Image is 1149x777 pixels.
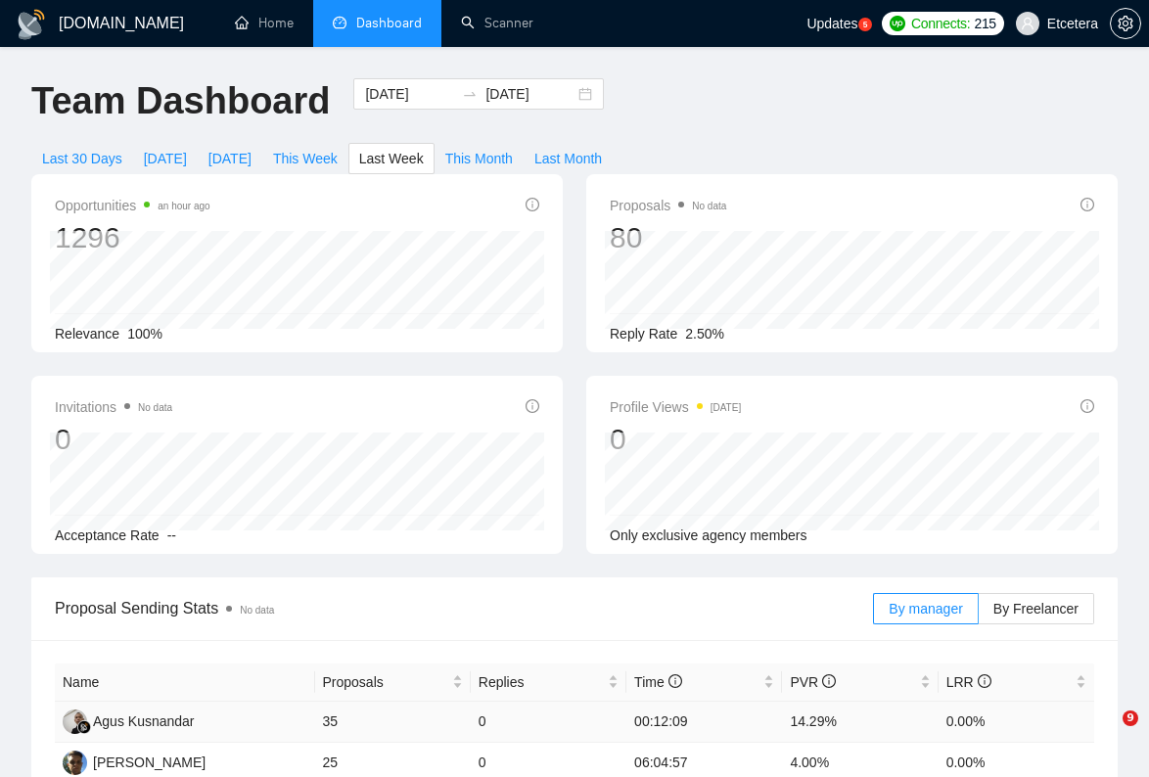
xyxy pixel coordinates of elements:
[610,527,807,543] span: Only exclusive agency members
[323,671,448,693] span: Proposals
[63,754,206,769] a: AP[PERSON_NAME]
[63,709,87,734] img: AK
[42,148,122,169] span: Last 30 Days
[461,15,533,31] a: searchScanner
[711,402,741,413] time: [DATE]
[315,702,471,743] td: 35
[138,402,172,413] span: No data
[127,326,162,342] span: 100%
[993,601,1079,617] span: By Freelancer
[273,148,338,169] span: This Week
[485,83,574,105] input: End date
[240,605,274,616] span: No data
[63,751,87,775] img: AP
[806,16,857,31] span: Updates
[77,720,91,734] img: gigradar-bm.png
[208,148,252,169] span: [DATE]
[1111,16,1140,31] span: setting
[524,143,613,174] button: Last Month
[356,15,422,31] span: Dashboard
[31,78,330,124] h1: Team Dashboard
[1080,198,1094,211] span: info-circle
[534,148,602,169] span: Last Month
[626,702,782,743] td: 00:12:09
[526,198,539,211] span: info-circle
[692,201,726,211] span: No data
[634,674,681,690] span: Time
[167,527,176,543] span: --
[462,86,478,102] span: swap-right
[526,399,539,413] span: info-circle
[668,674,682,688] span: info-circle
[939,702,1094,743] td: 0.00%
[333,16,346,29] span: dashboard
[55,219,210,256] div: 1296
[93,710,195,732] div: Agus Kusnandar
[1123,710,1138,726] span: 9
[471,702,626,743] td: 0
[55,596,873,620] span: Proposal Sending Stats
[1110,8,1141,39] button: setting
[16,9,47,40] img: logo
[359,148,424,169] span: Last Week
[158,201,209,211] time: an hour ago
[55,326,119,342] span: Relevance
[610,395,741,419] span: Profile Views
[235,15,294,31] a: homeHome
[55,194,210,217] span: Opportunities
[858,18,872,31] a: 5
[63,712,195,728] a: AKAgus Kusnandar
[889,601,962,617] span: By manager
[1082,710,1129,757] iframe: Intercom live chat
[1021,17,1034,30] span: user
[462,86,478,102] span: to
[479,671,604,693] span: Replies
[974,13,995,34] span: 215
[471,663,626,702] th: Replies
[435,143,524,174] button: This Month
[946,674,991,690] span: LRR
[790,674,836,690] span: PVR
[890,16,905,31] img: upwork-logo.png
[315,663,471,702] th: Proposals
[685,326,724,342] span: 2.50%
[365,83,454,105] input: Start date
[610,194,726,217] span: Proposals
[55,527,160,543] span: Acceptance Rate
[55,663,315,702] th: Name
[93,752,206,773] div: [PERSON_NAME]
[1080,399,1094,413] span: info-circle
[133,143,198,174] button: [DATE]
[978,674,991,688] span: info-circle
[144,148,187,169] span: [DATE]
[610,326,677,342] span: Reply Rate
[911,13,970,34] span: Connects:
[610,219,726,256] div: 80
[445,148,513,169] span: This Month
[31,143,133,174] button: Last 30 Days
[262,143,348,174] button: This Week
[348,143,435,174] button: Last Week
[610,421,741,458] div: 0
[782,702,938,743] td: 14.29%
[862,21,867,29] text: 5
[1110,16,1141,31] a: setting
[198,143,262,174] button: [DATE]
[55,421,172,458] div: 0
[822,674,836,688] span: info-circle
[55,395,172,419] span: Invitations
